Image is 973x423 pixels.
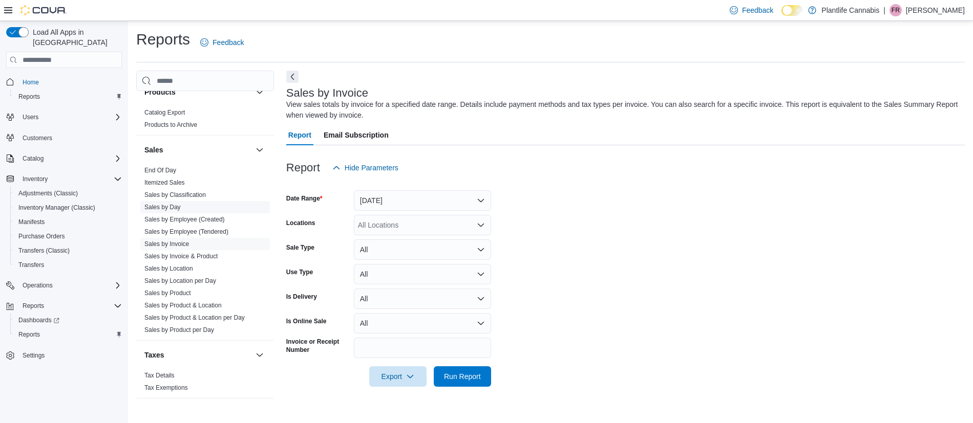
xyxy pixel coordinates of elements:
[18,132,56,144] a: Customers
[10,90,126,104] button: Reports
[18,189,78,197] span: Adjustments (Classic)
[144,203,181,211] span: Sales by Day
[906,4,965,16] p: [PERSON_NAME]
[354,313,491,333] button: All
[10,229,126,243] button: Purchase Orders
[2,348,126,363] button: Settings
[369,366,427,387] button: Export
[144,252,218,260] span: Sales by Invoice & Product
[18,152,48,165] button: Catalog
[144,240,189,248] span: Sales by Invoice
[345,163,398,173] span: Hide Parameters
[144,87,176,97] h3: Products
[144,350,164,360] h3: Taxes
[18,330,40,339] span: Reports
[136,164,274,340] div: Sales
[14,91,44,103] a: Reports
[23,113,38,121] span: Users
[14,259,48,271] a: Transfers
[2,299,126,313] button: Reports
[18,131,122,144] span: Customers
[2,151,126,166] button: Catalog
[18,173,122,185] span: Inventory
[286,268,313,276] label: Use Type
[286,317,327,325] label: Is Online Sale
[144,109,185,116] a: Catalog Export
[253,144,266,156] button: Sales
[144,289,191,297] span: Sales by Product
[23,351,45,360] span: Settings
[18,218,45,226] span: Manifests
[18,349,122,362] span: Settings
[144,191,206,198] a: Sales by Classification
[144,215,225,224] span: Sales by Employee (Created)
[14,244,122,257] span: Transfers (Classic)
[18,247,70,255] span: Transfers (Classic)
[477,221,485,229] button: Open list of options
[18,279,57,292] button: Operations
[286,243,314,252] label: Sale Type
[144,167,176,174] a: End Of Day
[253,349,266,361] button: Taxes
[136,29,190,50] h1: Reports
[23,175,48,183] span: Inventory
[144,108,185,117] span: Catalog Export
[6,70,122,389] nav: Complex example
[136,106,274,135] div: Products
[14,259,122,271] span: Transfers
[2,74,126,89] button: Home
[18,349,49,362] a: Settings
[286,71,299,83] button: Next
[14,230,122,242] span: Purchase Orders
[18,232,65,240] span: Purchase Orders
[2,130,126,145] button: Customers
[2,278,126,293] button: Operations
[14,187,122,199] span: Adjustments (Classic)
[18,173,52,185] button: Inventory
[10,327,126,342] button: Reports
[18,300,122,312] span: Reports
[14,314,64,326] a: Dashboards
[144,384,188,391] a: Tax Exemptions
[434,366,491,387] button: Run Report
[354,288,491,309] button: All
[136,369,274,398] div: Taxes
[144,326,214,333] a: Sales by Product per Day
[18,93,40,101] span: Reports
[10,201,126,215] button: Inventory Manager (Classic)
[14,230,69,242] a: Purchase Orders
[23,78,39,86] span: Home
[781,5,803,16] input: Dark Mode
[354,239,491,260] button: All
[144,145,251,155] button: Sales
[20,5,67,15] img: Cova
[354,264,491,284] button: All
[144,240,189,248] a: Sales by Invoice
[286,87,368,99] h3: Sales by Invoice
[23,302,44,310] span: Reports
[18,316,59,324] span: Dashboards
[144,290,191,297] a: Sales by Product
[144,264,193,273] span: Sales by Location
[144,87,251,97] button: Products
[144,121,197,128] a: Products to Archive
[14,328,122,341] span: Reports
[253,86,266,98] button: Products
[286,219,315,227] label: Locations
[742,5,773,15] span: Feedback
[23,154,44,163] span: Catalog
[14,202,122,214] span: Inventory Manager (Classic)
[23,281,53,290] span: Operations
[144,145,163,155] h3: Sales
[324,125,389,145] span: Email Subscription
[14,314,122,326] span: Dashboards
[354,190,491,211] button: [DATE]
[18,204,95,212] span: Inventory Manager (Classic)
[286,293,317,301] label: Is Delivery
[144,326,214,334] span: Sales by Product per Day
[10,258,126,272] button: Transfers
[18,75,122,88] span: Home
[144,314,245,321] a: Sales by Product & Location per Day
